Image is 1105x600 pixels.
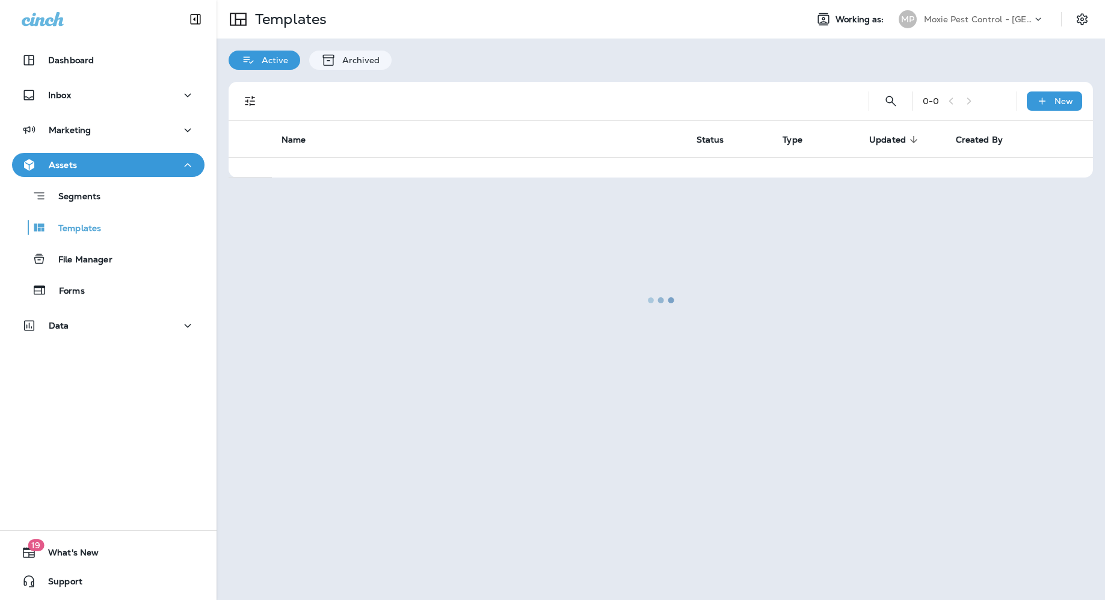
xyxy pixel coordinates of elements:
p: Assets [49,160,77,170]
span: What's New [36,548,99,562]
p: Segments [46,191,100,203]
button: File Manager [12,246,205,271]
button: Forms [12,277,205,303]
span: 19 [28,539,44,551]
p: Templates [46,223,101,235]
button: Data [12,314,205,338]
p: Data [49,321,69,330]
p: Inbox [48,90,71,100]
button: Templates [12,215,205,240]
button: Support [12,569,205,593]
button: Assets [12,153,205,177]
p: Forms [47,286,85,297]
button: Inbox [12,83,205,107]
p: File Manager [46,255,112,266]
span: Support [36,577,82,591]
p: Dashboard [48,55,94,65]
button: Collapse Sidebar [179,7,212,31]
button: Segments [12,183,205,209]
button: 19What's New [12,540,205,564]
button: Marketing [12,118,205,142]
p: Marketing [49,125,91,135]
p: New [1054,96,1073,106]
button: Dashboard [12,48,205,72]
